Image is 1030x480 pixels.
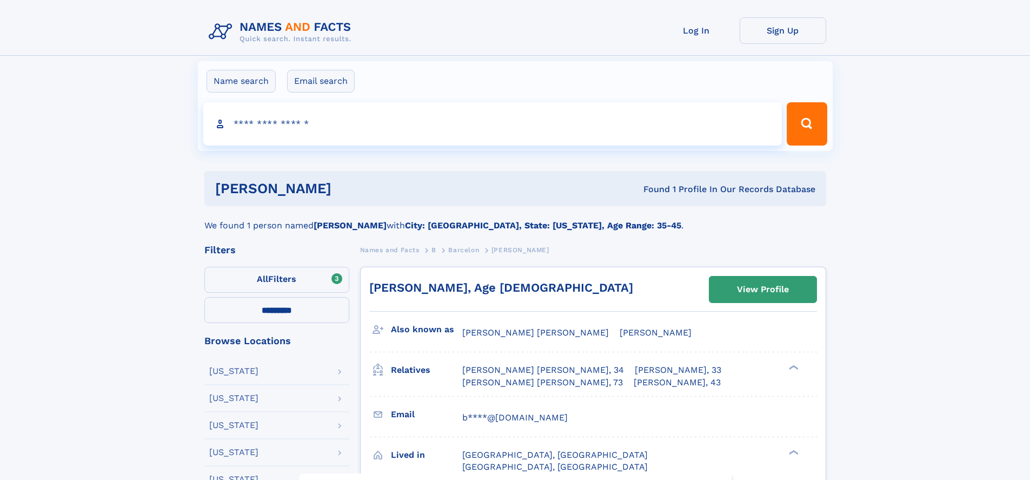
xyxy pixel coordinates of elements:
[391,405,462,424] h3: Email
[448,246,479,254] span: Barcelon
[204,267,349,293] label: Filters
[203,102,782,146] input: search input
[287,70,355,93] label: Email search
[462,462,648,472] span: [GEOGRAPHIC_DATA], [GEOGRAPHIC_DATA]
[487,183,815,195] div: Found 1 Profile In Our Records Database
[391,320,462,339] h3: Also known as
[786,364,799,371] div: ❯
[391,446,462,464] h3: Lived in
[462,327,609,338] span: [PERSON_NAME] [PERSON_NAME]
[448,243,479,257] a: Barcelon
[204,206,826,232] div: We found 1 person named with .
[204,336,349,346] div: Browse Locations
[209,367,258,376] div: [US_STATE]
[314,220,387,231] b: [PERSON_NAME]
[204,17,360,47] img: Logo Names and Facts
[209,394,258,403] div: [US_STATE]
[207,70,276,93] label: Name search
[462,450,648,460] span: [GEOGRAPHIC_DATA], [GEOGRAPHIC_DATA]
[709,277,816,303] a: View Profile
[431,243,436,257] a: B
[740,17,826,44] a: Sign Up
[209,421,258,430] div: [US_STATE]
[635,364,721,376] a: [PERSON_NAME], 33
[787,102,827,146] button: Search Button
[620,327,692,338] span: [PERSON_NAME]
[369,281,633,294] a: [PERSON_NAME], Age [DEMOGRAPHIC_DATA]
[360,243,420,257] a: Names and Facts
[405,220,681,231] b: City: [GEOGRAPHIC_DATA], State: [US_STATE], Age Range: 35-45
[257,274,268,284] span: All
[491,246,549,254] span: [PERSON_NAME]
[462,364,624,376] a: [PERSON_NAME] [PERSON_NAME], 34
[431,246,436,254] span: B
[653,17,740,44] a: Log In
[634,377,721,389] a: [PERSON_NAME], 43
[737,277,789,302] div: View Profile
[391,361,462,379] h3: Relatives
[462,377,623,389] a: [PERSON_NAME] [PERSON_NAME], 73
[786,449,799,456] div: ❯
[215,182,488,195] h1: [PERSON_NAME]
[204,245,349,255] div: Filters
[209,448,258,457] div: [US_STATE]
